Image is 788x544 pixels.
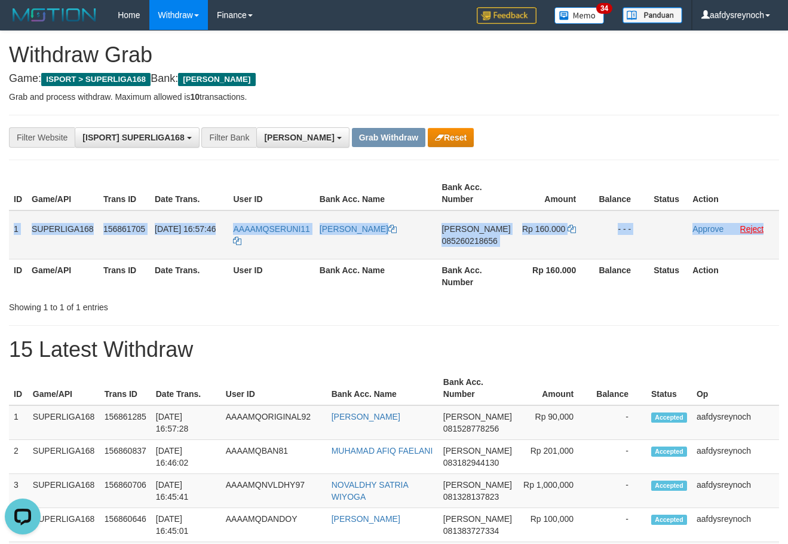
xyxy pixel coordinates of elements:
[315,259,437,293] th: Bank Acc. Name
[228,176,314,210] th: User ID
[151,405,221,440] td: [DATE] 16:57:28
[315,176,437,210] th: Bank Acc. Name
[692,371,779,405] th: Op
[443,412,512,421] span: [PERSON_NAME]
[332,412,400,421] a: [PERSON_NAME]
[516,259,594,293] th: Rp 160.000
[221,508,327,542] td: AAAAMQDANDOY
[443,424,499,433] span: Copy 081528778256 to clipboard
[554,7,605,24] img: Button%20Memo.svg
[27,176,99,210] th: Game/API
[443,492,499,502] span: Copy 081328137823 to clipboard
[9,6,100,24] img: MOTION_logo.png
[441,224,510,234] span: [PERSON_NAME]
[649,259,688,293] th: Status
[332,514,400,524] a: [PERSON_NAME]
[150,176,228,210] th: Date Trans.
[150,259,228,293] th: Date Trans.
[28,440,100,474] td: SUPERLIGA168
[623,7,682,23] img: panduan.png
[594,259,649,293] th: Balance
[332,480,408,502] a: NOVALDHY SATRIA WIYOGA
[221,474,327,508] td: AAAAMQNVLDHY97
[441,236,497,246] span: Copy 085260218656 to clipboard
[443,446,512,456] span: [PERSON_NAME]
[517,405,591,440] td: Rp 90,000
[5,5,41,41] button: Open LiveChat chat widget
[594,176,649,210] th: Balance
[178,73,255,86] span: [PERSON_NAME]
[428,128,474,147] button: Reset
[522,224,565,234] span: Rp 160.000
[100,508,151,542] td: 156860646
[221,405,327,440] td: AAAAMQORIGINAL92
[437,176,515,210] th: Bank Acc. Number
[233,224,309,234] span: AAAAMQSERUNI11
[517,508,591,542] td: Rp 100,000
[41,73,151,86] span: ISPORT > SUPERLIGA168
[594,210,649,259] td: - - -
[201,127,256,148] div: Filter Bank
[688,176,779,210] th: Action
[151,508,221,542] td: [DATE] 16:45:01
[9,176,27,210] th: ID
[591,508,646,542] td: -
[233,224,309,246] a: AAAAMQSERUNI11
[228,259,314,293] th: User ID
[517,440,591,474] td: Rp 201,000
[9,43,779,67] h1: Withdraw Grab
[264,133,334,142] span: [PERSON_NAME]
[190,92,200,102] strong: 10
[692,508,779,542] td: aafdysreynoch
[591,371,646,405] th: Balance
[9,405,28,440] td: 1
[28,371,100,405] th: Game/API
[100,440,151,474] td: 156860837
[82,133,184,142] span: [ISPORT] SUPERLIGA168
[692,224,723,234] a: Approve
[9,259,27,293] th: ID
[100,474,151,508] td: 156860706
[591,474,646,508] td: -
[9,73,779,85] h4: Game: Bank:
[517,474,591,508] td: Rp 1,000,000
[155,224,216,234] span: [DATE] 16:57:46
[28,474,100,508] td: SUPERLIGA168
[28,405,100,440] td: SUPERLIGA168
[99,176,150,210] th: Trans ID
[477,7,536,24] img: Feedback.jpg
[517,371,591,405] th: Amount
[9,371,28,405] th: ID
[591,440,646,474] td: -
[443,480,512,490] span: [PERSON_NAME]
[692,474,779,508] td: aafdysreynoch
[9,297,320,313] div: Showing 1 to 1 of 1 entries
[75,127,199,148] button: [ISPORT] SUPERLIGA168
[591,405,646,440] td: -
[221,371,327,405] th: User ID
[439,371,517,405] th: Bank Acc. Number
[221,440,327,474] td: AAAAMQBAN81
[651,412,687,423] span: Accepted
[151,440,221,474] td: [DATE] 16:46:02
[256,127,349,148] button: [PERSON_NAME]
[437,259,515,293] th: Bank Acc. Number
[100,405,151,440] td: 156861285
[688,259,779,293] th: Action
[649,176,688,210] th: Status
[332,446,433,456] a: MUHAMAD AFIQ FAELANI
[740,224,764,234] a: Reject
[27,210,99,259] td: SUPERLIGA168
[27,259,99,293] th: Game/API
[443,458,499,467] span: Copy 083182944130 to clipboard
[443,526,499,536] span: Copy 081383727334 to clipboard
[9,474,28,508] td: 3
[352,128,425,147] button: Grab Withdraw
[320,224,397,234] a: [PERSON_NAME]
[651,447,687,457] span: Accepted
[516,176,594,210] th: Amount
[596,3,612,14] span: 34
[28,508,100,542] td: SUPERLIGA168
[568,224,576,234] a: Copy 160000 to clipboard
[9,338,779,362] h1: 15 Latest Withdraw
